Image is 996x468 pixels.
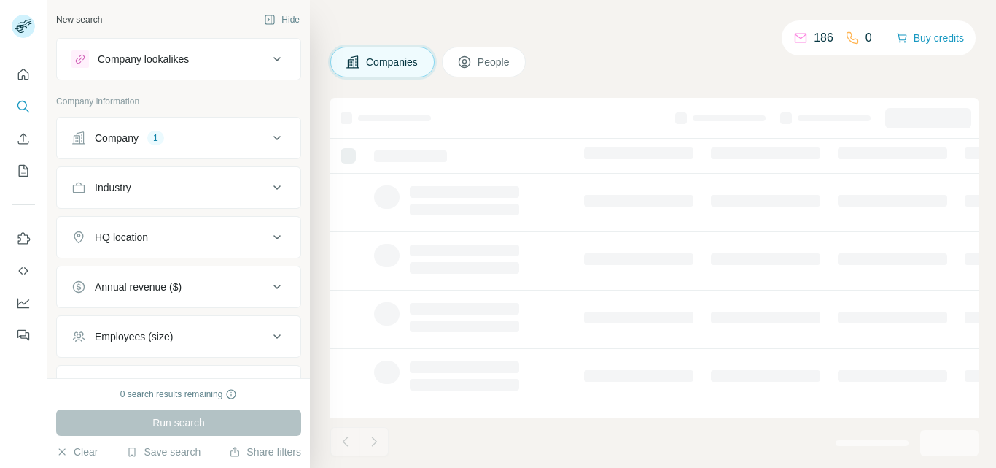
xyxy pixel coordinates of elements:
[95,180,131,195] div: Industry
[12,61,35,88] button: Quick start
[12,226,35,252] button: Use Surfe on LinkedIn
[120,388,238,401] div: 0 search results remaining
[57,319,300,354] button: Employees (size)
[95,131,139,145] div: Company
[98,52,189,66] div: Company lookalikes
[57,42,300,77] button: Company lookalikes
[896,28,964,48] button: Buy credits
[12,258,35,284] button: Use Surfe API
[478,55,511,69] span: People
[147,131,164,145] div: 1
[12,322,35,348] button: Feedback
[12,126,35,152] button: Enrich CSV
[57,170,300,205] button: Industry
[865,29,872,47] p: 0
[95,280,182,294] div: Annual revenue ($)
[56,95,301,108] p: Company information
[56,13,102,26] div: New search
[57,269,300,304] button: Annual revenue ($)
[56,445,98,459] button: Clear
[57,369,300,404] button: Technologies
[254,9,310,31] button: Hide
[229,445,301,459] button: Share filters
[12,158,35,184] button: My lists
[366,55,419,69] span: Companies
[126,445,201,459] button: Save search
[95,230,148,245] div: HQ location
[12,93,35,120] button: Search
[57,120,300,156] button: Company1
[330,18,979,38] h4: Search
[12,290,35,316] button: Dashboard
[95,329,173,344] div: Employees (size)
[57,220,300,255] button: HQ location
[814,29,833,47] p: 186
